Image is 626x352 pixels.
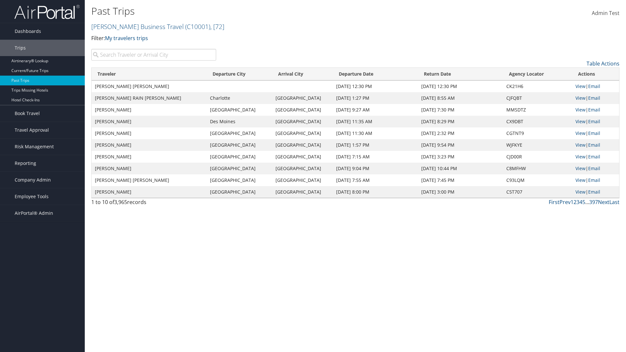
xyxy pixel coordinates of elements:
td: CJD00R [503,151,572,163]
a: Email [588,95,600,101]
td: [GEOGRAPHIC_DATA] [272,92,333,104]
a: Email [588,130,600,136]
td: | [572,151,619,163]
td: [DATE] 8:00 PM [333,186,418,198]
td: [PERSON_NAME] [92,163,207,174]
td: MMSDTZ [503,104,572,116]
a: My travelers trips [105,35,148,42]
td: Charlotte [207,92,273,104]
td: [GEOGRAPHIC_DATA] [272,163,333,174]
th: Departure City: activate to sort column ascending [207,68,273,81]
td: C5T707 [503,186,572,198]
input: Search Traveler or Arrival City [91,49,216,61]
a: Email [588,189,600,195]
td: [DATE] 3:00 PM [418,186,503,198]
span: Travel Approval [15,122,49,138]
a: 1 [571,198,574,206]
td: [DATE] 12:30 PM [418,81,503,92]
td: [DATE] 1:57 PM [333,139,418,151]
td: [PERSON_NAME] [92,104,207,116]
td: [DATE] 9:04 PM [333,163,418,174]
td: [DATE] 11:30 AM [333,127,418,139]
a: View [575,130,586,136]
td: [GEOGRAPHIC_DATA] [207,139,273,151]
td: [DATE] 7:15 AM [333,151,418,163]
td: [GEOGRAPHIC_DATA] [272,174,333,186]
span: ( C10001 ) [185,22,210,31]
td: [GEOGRAPHIC_DATA] [272,104,333,116]
a: View [575,165,586,171]
span: Employee Tools [15,188,49,205]
a: View [575,154,586,160]
td: [GEOGRAPHIC_DATA] [207,186,273,198]
td: [DATE] 2:32 PM [418,127,503,139]
td: | [572,186,619,198]
a: First [549,198,559,206]
td: [DATE] 7:30 PM [418,104,503,116]
a: View [575,118,586,125]
td: | [572,163,619,174]
a: Email [588,177,600,183]
td: [GEOGRAPHIC_DATA] [207,163,273,174]
td: Des Moines [207,116,273,127]
a: [PERSON_NAME] Business Travel [91,22,224,31]
a: 397 [589,198,598,206]
a: Last [609,198,619,206]
td: [PERSON_NAME] [PERSON_NAME] [92,81,207,92]
h1: Past Trips [91,4,443,18]
span: 3,965 [114,198,127,206]
a: 2 [574,198,576,206]
td: [GEOGRAPHIC_DATA] [207,151,273,163]
a: Admin Test [592,3,619,23]
td: CK21H6 [503,81,572,92]
td: CGTNT9 [503,127,572,139]
td: [GEOGRAPHIC_DATA] [207,174,273,186]
th: Actions [572,68,619,81]
td: C93LQM [503,174,572,186]
th: Arrival City: activate to sort column ascending [272,68,333,81]
span: Company Admin [15,172,51,188]
a: Next [598,198,609,206]
div: 1 to 10 of records [91,198,216,209]
img: airportal-logo.png [14,4,80,20]
td: [PERSON_NAME] [PERSON_NAME] [92,174,207,186]
a: 3 [576,198,579,206]
td: [GEOGRAPHIC_DATA] [272,139,333,151]
a: 4 [579,198,582,206]
a: View [575,142,586,148]
span: Admin Test [592,9,619,17]
td: | [572,116,619,127]
td: C8MFHW [503,163,572,174]
a: View [575,95,586,101]
td: [PERSON_NAME] RAIN [PERSON_NAME] [92,92,207,104]
td: [DATE] 11:35 AM [333,116,418,127]
td: [GEOGRAPHIC_DATA] [272,127,333,139]
a: Prev [559,198,571,206]
a: Email [588,83,600,89]
td: CJFQBT [503,92,572,104]
td: [DATE] 9:27 AM [333,104,418,116]
td: [DATE] 8:55 AM [418,92,503,104]
a: Email [588,154,600,160]
td: [DATE] 7:55 AM [333,174,418,186]
span: Dashboards [15,23,41,39]
td: [DATE] 7:45 PM [418,174,503,186]
td: [PERSON_NAME] [92,127,207,139]
a: View [575,189,586,195]
td: [PERSON_NAME] [92,139,207,151]
th: Traveler: activate to sort column ascending [92,68,207,81]
span: Book Travel [15,105,40,122]
td: [PERSON_NAME] [92,186,207,198]
td: [DATE] 1:27 PM [333,92,418,104]
span: Risk Management [15,139,54,155]
a: View [575,107,586,113]
td: [DATE] 8:29 PM [418,116,503,127]
td: | [572,104,619,116]
td: | [572,174,619,186]
a: Table Actions [587,60,619,67]
td: | [572,92,619,104]
td: [GEOGRAPHIC_DATA] [272,116,333,127]
td: [GEOGRAPHIC_DATA] [272,151,333,163]
th: Departure Date: activate to sort column ascending [333,68,418,81]
td: | [572,139,619,151]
